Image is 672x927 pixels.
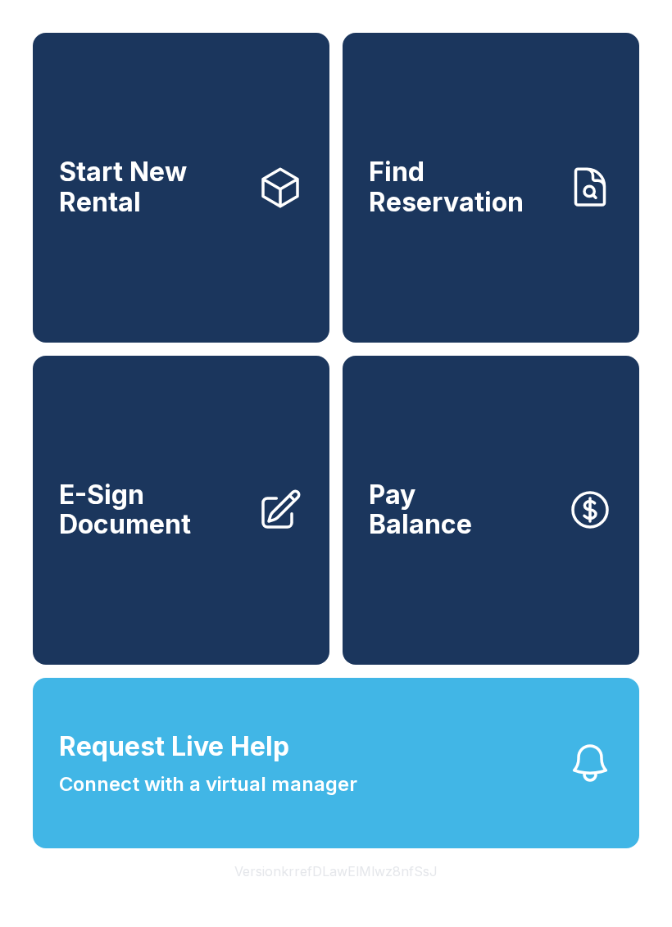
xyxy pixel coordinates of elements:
a: E-Sign Document [33,356,329,666]
span: Pay Balance [369,480,472,540]
span: Connect with a virtual manager [59,770,357,799]
span: Request Live Help [59,727,289,766]
button: Request Live HelpConnect with a virtual manager [33,678,639,848]
button: VersionkrrefDLawElMlwz8nfSsJ [221,848,451,894]
button: PayBalance [343,356,639,666]
span: Start New Rental [59,157,244,217]
a: Find Reservation [343,33,639,343]
a: Start New Rental [33,33,329,343]
span: Find Reservation [369,157,554,217]
span: E-Sign Document [59,480,244,540]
